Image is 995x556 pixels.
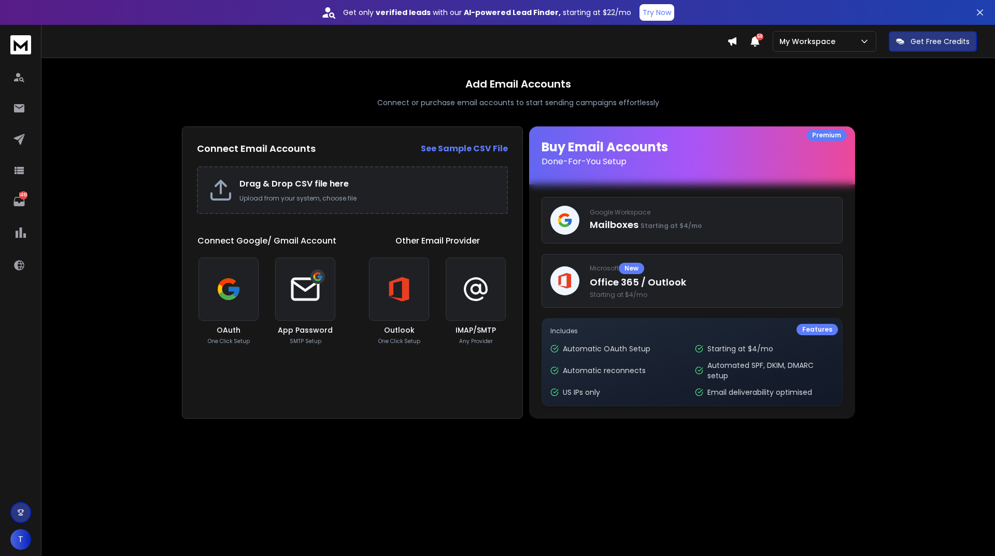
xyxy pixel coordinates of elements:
h1: Other Email Provider [395,235,480,247]
span: Starting at $4/mo [641,221,702,230]
p: Get Free Credits [911,36,970,47]
p: US IPs only [563,387,600,397]
h3: IMAP/SMTP [456,325,496,335]
p: Microsoft [590,263,834,274]
span: Starting at $4/mo [590,291,834,299]
p: Try Now [643,7,671,18]
h3: OAuth [217,325,240,335]
h2: Connect Email Accounts [197,141,316,156]
p: Includes [550,327,834,335]
p: Upload from your system, choose file [239,194,496,203]
a: See Sample CSV File [421,142,508,155]
div: Features [797,324,838,335]
strong: verified leads [376,7,431,18]
h3: App Password [278,325,333,335]
strong: See Sample CSV File [421,142,508,154]
h1: Buy Email Accounts [542,139,843,168]
button: Get Free Credits [889,31,977,52]
button: Try Now [639,4,674,21]
h3: Outlook [384,325,415,335]
p: Any Provider [459,337,493,345]
h2: Drag & Drop CSV file here [239,178,496,190]
a: 1461 [9,191,30,212]
button: T [10,529,31,550]
strong: AI-powered Lead Finder, [464,7,561,18]
p: Starting at $4/mo [707,344,773,354]
p: SMTP Setup [290,337,321,345]
p: One Click Setup [378,337,420,345]
p: One Click Setup [208,337,250,345]
p: Mailboxes [590,218,834,232]
p: Office 365 / Outlook [590,275,834,290]
p: Automatic OAuth Setup [563,344,650,354]
h1: Add Email Accounts [465,77,571,91]
p: Done-For-You Setup [542,155,843,168]
p: 1461 [19,191,27,199]
p: Get only with our starting at $22/mo [343,7,631,18]
div: Premium [806,130,847,141]
img: logo [10,35,31,54]
p: My Workspace [779,36,840,47]
span: 50 [756,33,763,40]
p: Automatic reconnects [563,365,646,376]
p: Connect or purchase email accounts to start sending campaigns effortlessly [377,97,659,108]
p: Email deliverability optimised [707,387,812,397]
p: Automated SPF, DKIM, DMARC setup [707,360,833,381]
div: New [619,263,644,274]
h1: Connect Google/ Gmail Account [197,235,336,247]
p: Google Workspace [590,208,834,217]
